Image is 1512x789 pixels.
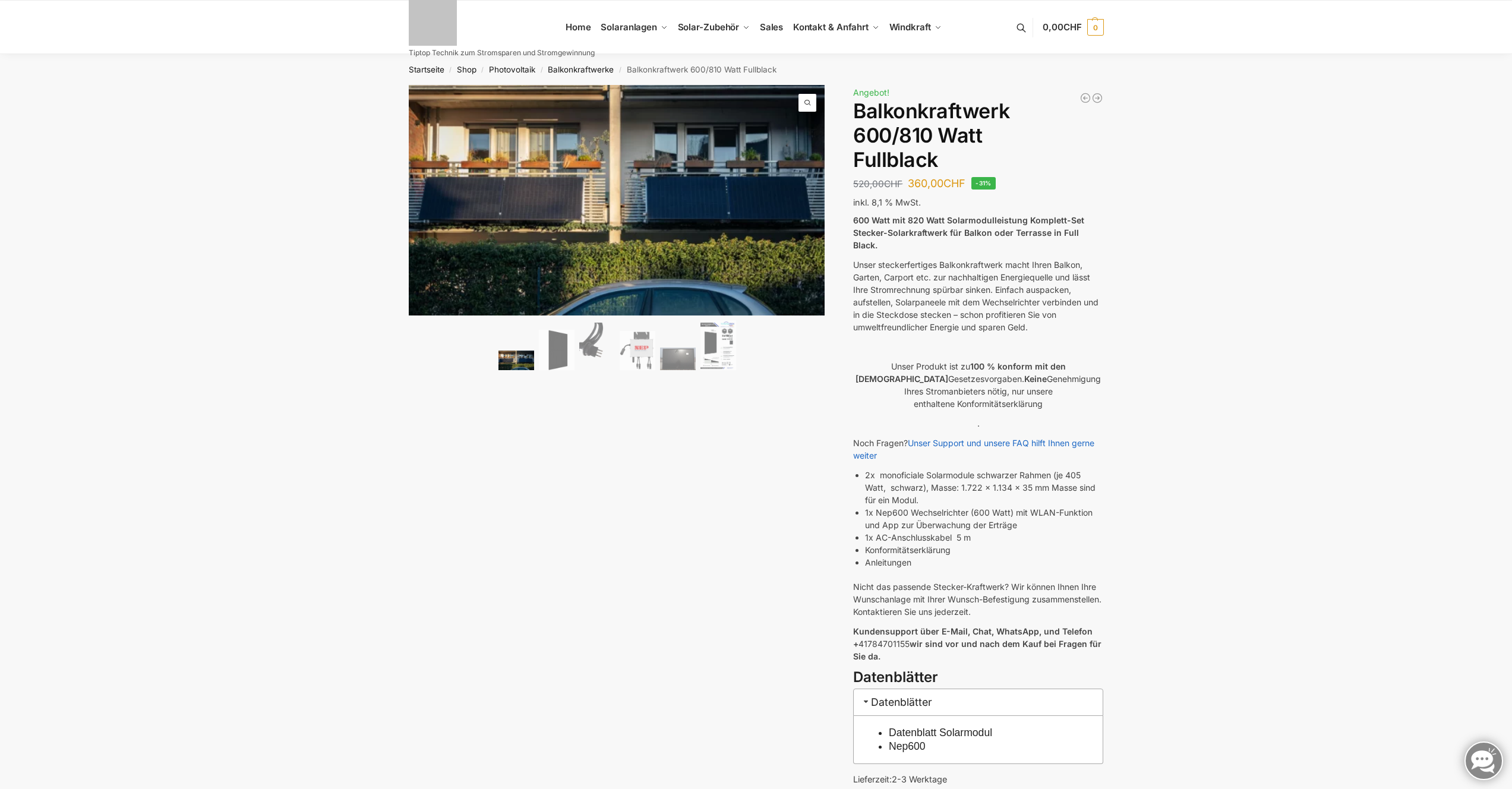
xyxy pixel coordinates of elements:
span: 2-3 Werktage [892,774,947,784]
span: / [476,65,489,75]
p: Unser steckerfertiges Balkonkraftwerk macht Ihren Balkon, Garten, Carport etc. zur nachhaltigen E... [853,258,1103,333]
img: Anschlusskabel-3meter_schweizer-stecker [579,323,615,370]
span: 0 [1087,19,1104,36]
span: inkl. 8,1 % MwSt. [853,197,921,207]
p: 41784701155 [853,625,1103,662]
p: . [853,417,1103,430]
li: 1x AC-Anschlusskabel 5 m [865,531,1103,544]
span: / [614,65,626,75]
h3: Datenblätter [853,689,1103,715]
a: Sales [755,1,788,54]
bdi: 360,00 [908,177,965,190]
a: Datenblatt Solarmodul [889,727,992,738]
strong: 100 % konform mit den [DEMOGRAPHIC_DATA] [856,361,1066,384]
img: Balkonkraftwerk 600/810 Watt Fullblack – Bild 6 [700,320,736,371]
h3: Datenblätter [853,667,1103,688]
strong: Kundensupport über E-Mail, Chat, WhatsApp, und Telefon + [853,626,1093,649]
p: Nicht das passende Stecker-Kraftwerk? Wir können Ihnen Ihre Wunschanlage mit Ihrer Wunsch-Befesti... [853,580,1103,618]
a: Nep600 [889,740,926,752]
a: Photovoltaik [489,65,535,74]
img: TommaTech Vorderseite [539,330,575,371]
strong: 600 Watt mit 820 Watt Solarmodulleistung Komplett-Set Stecker-Solarkraftwerk für Balkon oder Terr... [853,215,1084,250]
img: 2 Balkonkraftwerke [498,351,534,370]
a: Windkraft [884,1,946,54]
span: CHF [884,178,902,190]
span: CHF [943,177,965,190]
a: Unser Support und unsere FAQ hilft Ihnen gerne weiter [853,438,1094,460]
span: / [444,65,457,75]
span: 0,00 [1043,21,1081,33]
img: NEP 800 Drosselbar auf 600 Watt [620,331,655,370]
li: 2x monoficiale Solarmodule schwarzer Rahmen (je 405 Watt, schwarz), Masse: 1.722 x 1.134 x 35 mm ... [865,469,1103,506]
span: Lieferzeit: [853,774,947,784]
img: Balkonkraftwerk 600/810 Watt Fullblack 3 [825,85,1242,562]
span: Windkraft [889,21,931,33]
img: Balkonkraftwerk 600/810 Watt Fullblack – Bild 5 [660,348,696,370]
span: Kontakt & Anfahrt [793,21,869,33]
h1: Balkonkraftwerk 600/810 Watt Fullblack [853,99,1103,172]
li: 1x Nep600 Wechselrichter (600 Watt) mit WLAN-Funktion und App zur Überwachung der Erträge [865,506,1103,531]
strong: Keine [1024,374,1047,384]
a: Balkonkraftwerk 405/600 Watt erweiterbar [1091,92,1103,104]
span: -31% [971,177,996,190]
a: 0,00CHF 0 [1043,10,1103,45]
a: Kontakt & Anfahrt [788,1,884,54]
strong: wir sind vor und nach dem Kauf bei Fragen für Sie da. [853,639,1101,661]
bdi: 520,00 [853,178,902,190]
span: Angebot! [853,87,889,97]
p: Noch Fragen? [853,437,1103,462]
span: Sales [760,21,784,33]
span: Solaranlagen [601,21,657,33]
li: Konformitätserklärung [865,544,1103,556]
a: Solar-Zubehör [673,1,755,54]
p: Unser Produkt ist zu Gesetzesvorgaben. Genehmigung Ihres Stromanbieters nötig, nur unsere enthalt... [853,360,1103,410]
span: Solar-Zubehör [678,21,740,33]
nav: Breadcrumb [387,54,1125,85]
a: Shop [457,65,476,74]
a: Startseite [409,65,444,74]
span: / [535,65,548,75]
li: Anleitungen [865,556,1103,569]
a: Solaranlagen [596,1,673,54]
a: Balkonkraftwerk 445/600 Watt Bificial [1079,92,1091,104]
span: CHF [1063,21,1082,33]
a: Balkonkraftwerke [548,65,614,74]
p: Tiptop Technik zum Stromsparen und Stromgewinnung [409,49,595,56]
